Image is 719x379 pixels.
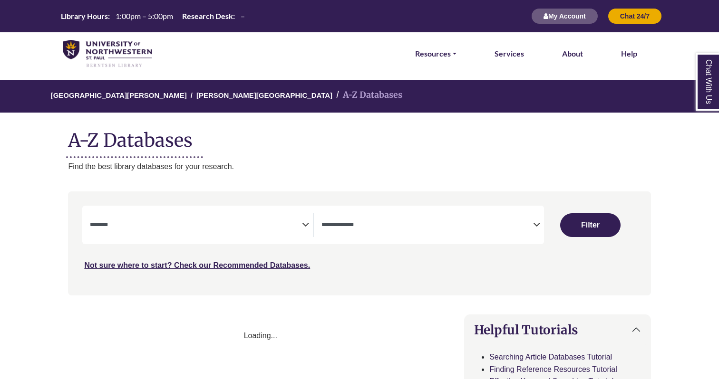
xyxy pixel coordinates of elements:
nav: breadcrumb [68,80,651,113]
p: Find the best library databases for your research. [68,161,651,173]
a: [PERSON_NAME][GEOGRAPHIC_DATA] [196,90,332,99]
textarea: Filter [90,222,302,229]
button: Helpful Tutorials [465,315,650,345]
th: Library Hours: [57,11,110,21]
span: – [241,11,245,20]
a: [GEOGRAPHIC_DATA][PERSON_NAME] [51,90,187,99]
a: About [562,47,583,60]
button: Submit for Search Results [560,213,621,237]
a: My Account [531,12,598,20]
a: Finding Reference Resources Tutorial [489,365,617,373]
h1: A-Z Databases [68,122,651,151]
li: A-Z Databases [332,88,402,102]
a: Resources [415,47,457,60]
table: Hours Today [57,11,249,20]
a: Hours Today [57,11,249,22]
button: Chat 24/7 [608,8,662,24]
img: library_home [63,40,152,68]
div: Loading... [68,330,453,342]
nav: Search filters [68,191,651,295]
button: My Account [531,8,598,24]
a: Help [621,47,637,60]
textarea: Filter [321,222,534,229]
th: Research Desk: [178,11,235,21]
a: Searching Article Databases Tutorial [489,353,612,361]
span: 1:00pm – 5:00pm [116,11,173,20]
a: Services [495,47,524,60]
a: Not sure where to start? Check our Recommended Databases. [84,261,310,269]
a: Chat 24/7 [608,12,662,20]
